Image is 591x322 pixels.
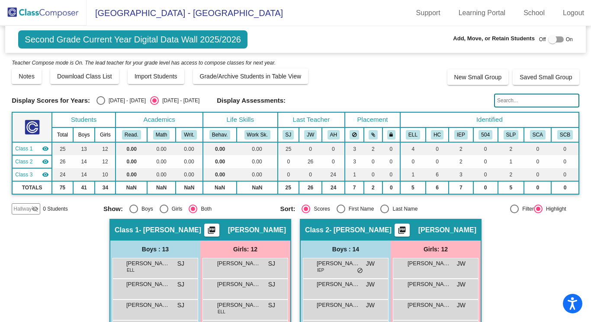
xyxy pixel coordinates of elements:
[382,181,400,194] td: 0
[431,130,443,140] button: HC
[206,226,217,238] mat-icon: picture_as_pdf
[95,142,116,155] td: 12
[449,155,473,168] td: 2
[42,171,49,178] mat-icon: visibility
[126,280,170,289] span: [PERSON_NAME]
[197,205,212,213] div: Both
[426,127,449,142] th: Highly Capable
[116,112,202,127] th: Academics
[159,97,199,104] div: [DATE] - [DATE]
[498,181,524,194] td: 5
[391,241,481,258] div: Girls: 12
[147,181,176,194] td: NaN
[345,112,400,127] th: Placement
[566,36,573,43] span: On
[322,181,345,194] td: 24
[473,127,498,142] th: 504 Plan
[400,168,426,181] td: 1
[498,127,524,142] th: Speech-Services Only
[453,34,535,43] span: Add, Move, or Retain Students
[530,130,546,140] button: SCA
[400,112,579,127] th: Identified
[400,142,426,155] td: 4
[139,226,201,234] span: - [PERSON_NAME]
[176,142,203,155] td: 0.00
[237,155,277,168] td: 0.00
[126,301,170,309] span: [PERSON_NAME]
[15,145,32,153] span: Class 1
[328,130,340,140] button: AH
[345,127,364,142] th: Keep away students
[457,301,466,310] span: JW
[473,155,498,168] td: 0
[556,6,591,20] a: Logout
[364,168,382,181] td: 0
[473,181,498,194] td: 0
[116,168,147,181] td: 0.00
[13,205,32,213] span: Hallway
[345,181,364,194] td: 7
[543,205,566,213] div: Highlight
[203,112,278,127] th: Life Skills
[449,127,473,142] th: Individualized Education Plan
[19,73,35,80] span: Notes
[551,168,578,181] td: 0
[168,205,183,213] div: Girls
[317,301,360,309] span: [PERSON_NAME]
[278,127,299,142] th: Savannah Johnson
[457,259,466,268] span: JW
[426,155,449,168] td: 0
[524,142,551,155] td: 0
[116,155,147,168] td: 0.00
[364,181,382,194] td: 2
[364,127,382,142] th: Keep with students
[105,97,146,104] div: [DATE] - [DATE]
[73,142,95,155] td: 13
[449,142,473,155] td: 2
[382,127,400,142] th: Keep with teacher
[524,168,551,181] td: 0
[135,73,177,80] span: Import Students
[110,241,200,258] div: Boys : 13
[473,168,498,181] td: 0
[203,168,237,181] td: 0.00
[52,142,73,155] td: 25
[96,96,199,105] mat-radio-group: Select an option
[452,6,513,20] a: Learning Portal
[73,181,95,194] td: 41
[345,155,364,168] td: 3
[278,181,299,194] td: 25
[217,259,260,268] span: [PERSON_NAME]
[513,69,579,85] button: Saved Small Group
[504,130,518,140] button: SLP
[193,68,308,84] button: Grade/Archive Students in Table View
[426,168,449,181] td: 6
[95,155,116,168] td: 12
[317,259,360,268] span: [PERSON_NAME]
[176,155,203,168] td: 0.00
[408,301,451,309] span: [PERSON_NAME]
[176,181,203,194] td: NaN
[345,142,364,155] td: 3
[400,181,426,194] td: 5
[395,224,410,237] button: Print Students Details
[524,127,551,142] th: Student Concern Plan - Academics
[203,142,237,155] td: 0.00
[147,142,176,155] td: 0.00
[299,127,322,142] th: Jennifer Wellman
[203,181,237,194] td: NaN
[280,205,295,213] span: Sort:
[12,68,42,84] button: Notes
[557,130,573,140] button: SCB
[397,226,407,238] mat-icon: picture_as_pdf
[218,309,225,315] span: ELL
[498,155,524,168] td: 1
[103,205,273,213] mat-radio-group: Select an option
[15,171,32,179] span: Class 3
[278,168,299,181] td: 0
[408,280,451,289] span: [PERSON_NAME]
[322,142,345,155] td: 0
[366,301,375,310] span: JW
[57,73,112,80] span: Download Class List
[278,155,299,168] td: 0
